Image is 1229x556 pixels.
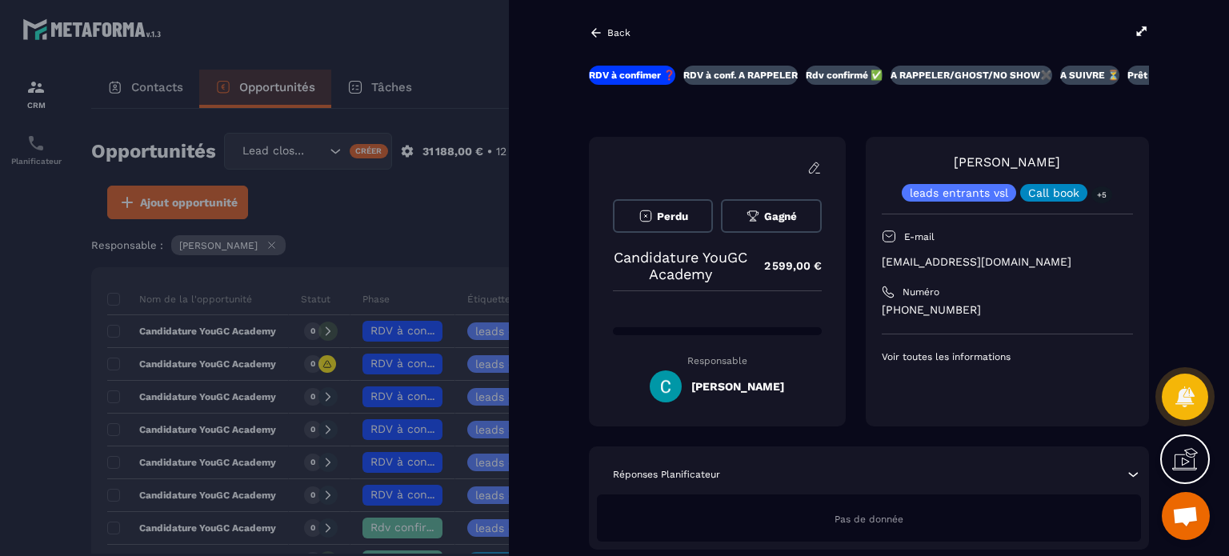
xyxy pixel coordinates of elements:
span: Perdu [657,210,688,222]
p: leads entrants vsl [910,187,1008,198]
div: Ouvrir le chat [1162,492,1210,540]
span: Pas de donnée [835,514,903,525]
p: RDV à confimer ❓ [589,69,675,82]
button: Gagné [721,199,821,233]
p: A SUIVRE ⏳ [1060,69,1119,82]
p: Candidature YouGC Academy [613,249,748,282]
h5: [PERSON_NAME] [691,380,784,393]
p: RDV à conf. A RAPPELER [683,69,798,82]
p: +5 [1091,186,1112,203]
p: Numéro [903,286,939,298]
button: Perdu [613,199,713,233]
span: Gagné [764,210,797,222]
p: Réponses Planificateur [613,468,720,481]
p: Voir toutes les informations [882,350,1133,363]
p: Call book [1028,187,1079,198]
p: Responsable [613,355,822,366]
p: 2 599,00 € [748,250,822,282]
p: Back [607,27,631,38]
p: Rdv confirmé ✅ [806,69,883,82]
p: A RAPPELER/GHOST/NO SHOW✖️ [891,69,1052,82]
p: E-mail [904,230,935,243]
a: [PERSON_NAME] [954,154,1060,170]
p: Prêt à acheter 🎰 [1127,69,1208,82]
p: [PHONE_NUMBER] [882,302,1133,318]
p: [EMAIL_ADDRESS][DOMAIN_NAME] [882,254,1133,270]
